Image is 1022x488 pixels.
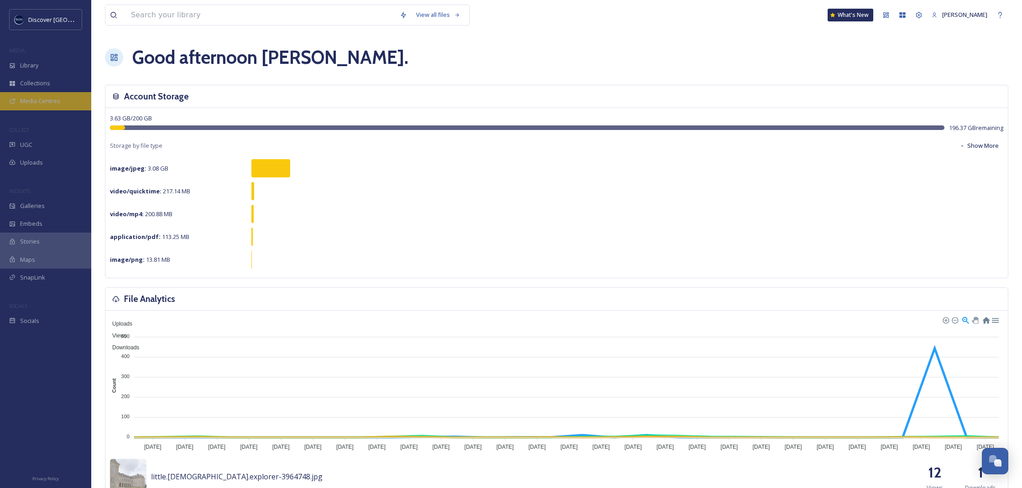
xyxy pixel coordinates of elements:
[657,444,674,450] tspan: [DATE]
[110,187,190,195] span: 217.14 MB
[110,164,168,172] span: 3.08 GB
[949,124,1003,132] span: 196.37 GB remaining
[132,44,408,71] h1: Good afternoon [PERSON_NAME] .
[955,137,1003,155] button: Show More
[720,444,738,450] tspan: [DATE]
[20,97,60,105] span: Media Centres
[15,15,24,24] img: Untitled%20design%20%282%29.png
[20,317,39,325] span: Socials
[208,444,225,450] tspan: [DATE]
[105,344,139,351] span: Downloads
[753,444,770,450] tspan: [DATE]
[9,47,25,54] span: MEDIA
[20,219,42,228] span: Embeds
[560,444,578,450] tspan: [DATE]
[400,444,417,450] tspan: [DATE]
[20,237,40,246] span: Stories
[176,444,193,450] tspan: [DATE]
[496,444,514,450] tspan: [DATE]
[110,255,145,264] strong: image/png :
[240,444,257,450] tspan: [DATE]
[272,444,290,450] tspan: [DATE]
[9,302,27,309] span: SOCIALS
[124,90,189,103] h3: Account Storage
[991,316,999,323] div: Menu
[110,164,146,172] strong: image/jpeg :
[20,61,38,70] span: Library
[978,462,983,483] h2: 1
[9,187,30,194] span: WIDGETS
[881,444,898,450] tspan: [DATE]
[945,444,962,450] tspan: [DATE]
[121,353,130,359] tspan: 400
[110,255,170,264] span: 13.81 MB
[304,444,322,450] tspan: [DATE]
[20,140,32,149] span: UGC
[126,5,395,25] input: Search your library
[961,316,969,323] div: Selection Zoom
[105,321,132,327] span: Uploads
[20,202,45,210] span: Galleries
[105,332,127,339] span: Views
[110,114,152,122] span: 3.63 GB / 200 GB
[433,444,450,450] tspan: [DATE]
[927,6,992,24] a: [PERSON_NAME]
[32,476,59,482] span: Privacy Policy
[110,233,189,241] span: 113.25 MB
[977,444,994,450] tspan: [DATE]
[20,79,50,88] span: Collections
[942,317,949,323] div: Zoom In
[625,444,642,450] tspan: [DATE]
[110,233,161,241] strong: application/pdf :
[849,444,866,450] tspan: [DATE]
[828,9,873,21] a: What's New
[20,273,45,282] span: SnapLink
[32,472,59,483] a: Privacy Policy
[688,444,706,450] tspan: [DATE]
[336,444,354,450] tspan: [DATE]
[110,210,172,218] span: 200.88 MB
[593,444,610,450] tspan: [DATE]
[528,444,546,450] tspan: [DATE]
[951,317,958,323] div: Zoom Out
[942,10,987,19] span: [PERSON_NAME]
[464,444,482,450] tspan: [DATE]
[982,448,1008,474] button: Open Chat
[20,158,43,167] span: Uploads
[982,316,990,323] div: Reset Zoom
[9,126,29,133] span: COLLECT
[110,210,144,218] strong: video/mp4 :
[110,187,162,195] strong: video/quicktime :
[121,414,130,419] tspan: 100
[972,317,977,322] div: Panning
[928,462,942,483] h2: 12
[151,472,323,482] span: little.[DEMOGRAPHIC_DATA].explorer-3964748.jpg
[121,333,130,338] tspan: 500
[785,444,802,450] tspan: [DATE]
[121,394,130,399] tspan: 200
[111,378,117,393] text: Count
[20,255,35,264] span: Maps
[817,444,834,450] tspan: [DATE]
[121,374,130,379] tspan: 300
[28,15,111,24] span: Discover [GEOGRAPHIC_DATA]
[368,444,386,450] tspan: [DATE]
[412,6,465,24] a: View all files
[144,444,162,450] tspan: [DATE]
[127,434,130,439] tspan: 0
[110,141,162,150] span: Storage by file type
[912,444,930,450] tspan: [DATE]
[124,292,175,306] h3: File Analytics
